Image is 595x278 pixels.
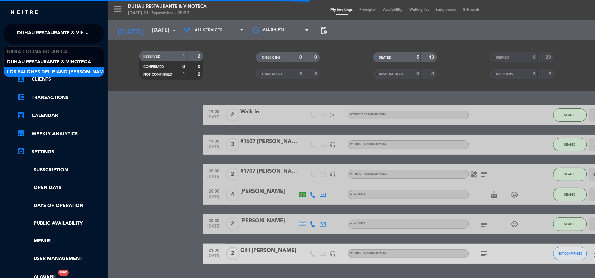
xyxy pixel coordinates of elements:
[17,147,25,155] i: settings_applications
[58,270,69,276] div: New
[17,148,104,156] a: Settings
[17,111,25,119] i: calendar_month
[7,48,67,56] span: Gioia Cocina Botánica
[17,75,25,83] i: account_box
[17,112,104,120] a: calendar_monthCalendar
[10,10,39,15] img: MEITRE
[17,75,104,83] a: account_boxClients
[17,129,25,137] i: assessment
[17,27,101,41] span: Duhau Restaurante & Vinoteca
[17,255,104,263] a: User Management
[17,130,104,138] a: assessmentWeekly Analytics
[17,220,104,228] a: Public availability
[17,202,104,210] a: Days of operation
[7,58,91,66] span: Duhau Restaurante & Vinoteca
[7,68,108,76] span: Los Salones del Piano [PERSON_NAME]
[17,237,104,245] a: Menus
[17,93,25,101] i: account_balance_wallet
[17,166,104,174] a: Subscription
[17,94,104,102] a: account_balance_walletTransactions
[17,184,104,192] a: Open Days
